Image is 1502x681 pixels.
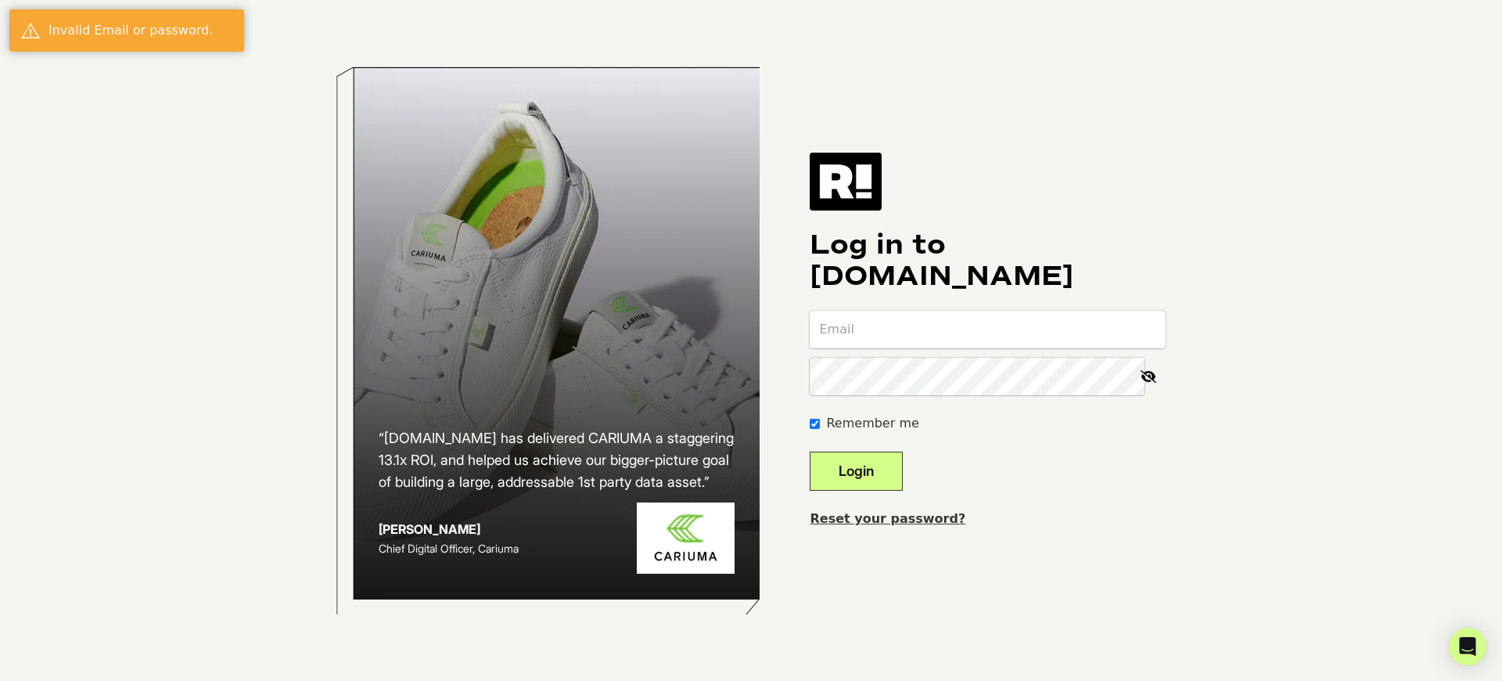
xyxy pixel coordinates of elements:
strong: [PERSON_NAME] [379,521,480,537]
a: Reset your password? [810,511,965,526]
button: Login [810,452,903,491]
h2: “[DOMAIN_NAME] has delivered CARIUMA a staggering 13.1x ROI, and helped us achieve our bigger-pic... [379,427,735,493]
input: Email [810,311,1166,348]
span: Chief Digital Officer, Cariuma [379,542,519,555]
label: Remember me [826,414,918,433]
img: Retention.com [810,153,882,211]
div: Invalid Email or password. [49,21,232,40]
h1: Log in to [DOMAIN_NAME] [810,229,1166,292]
img: Cariuma [637,503,735,574]
div: Open Intercom Messenger [1449,628,1486,665]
